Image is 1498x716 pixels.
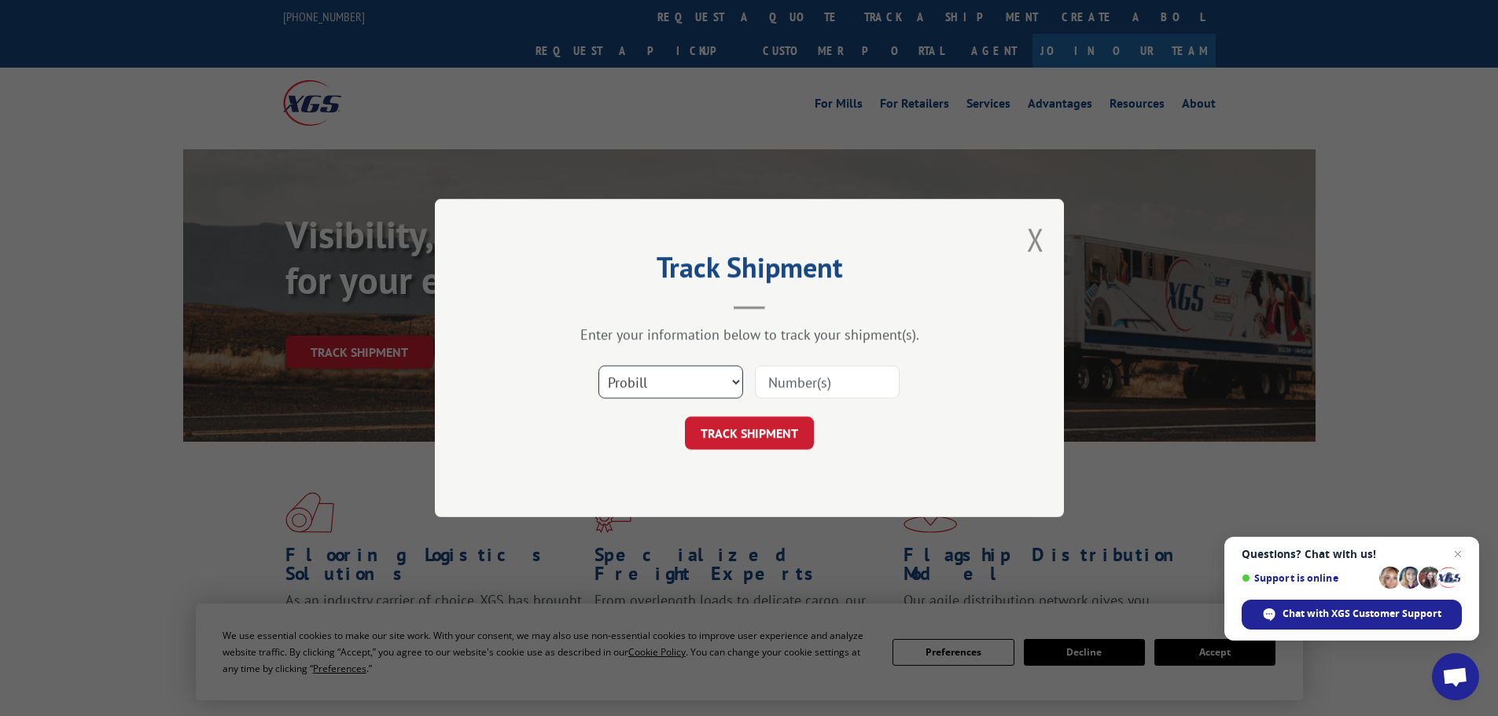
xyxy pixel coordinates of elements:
[513,256,985,286] h2: Track Shipment
[685,417,814,450] button: TRACK SHIPMENT
[513,325,985,343] div: Enter your information below to track your shipment(s).
[755,365,900,398] input: Number(s)
[1242,600,1462,630] div: Chat with XGS Customer Support
[1283,607,1441,621] span: Chat with XGS Customer Support
[1242,548,1462,560] span: Questions? Chat with us!
[1027,218,1044,260] button: Close modal
[1432,653,1479,700] div: Open chat
[1448,545,1467,564] span: Close chat
[1242,572,1374,584] span: Support is online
